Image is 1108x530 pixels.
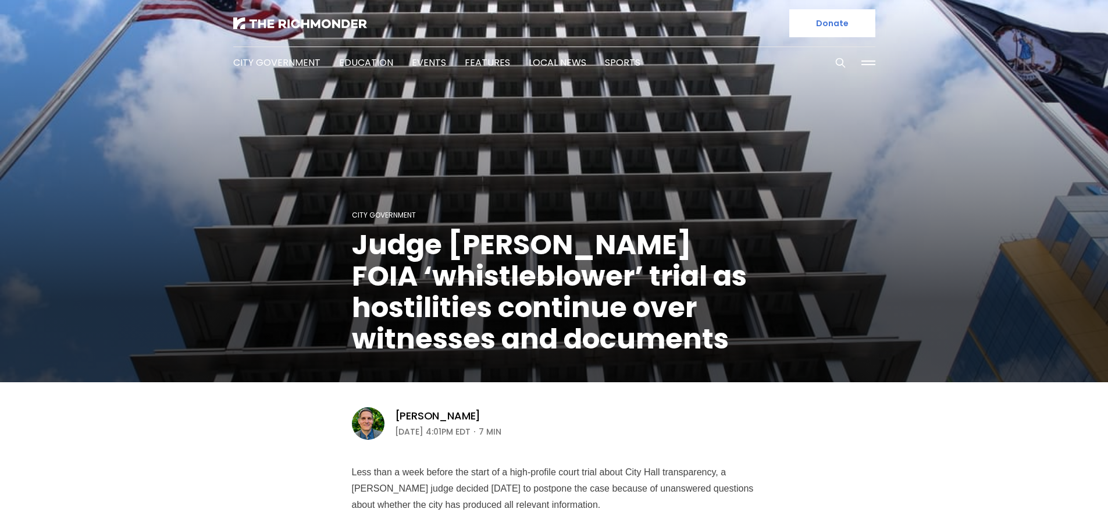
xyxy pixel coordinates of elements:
[339,56,393,69] a: Education
[1010,473,1108,530] iframe: portal-trigger
[412,56,446,69] a: Events
[529,56,586,69] a: Local News
[789,9,875,37] a: Donate
[352,407,384,440] img: Graham Moomaw
[352,210,416,220] a: City Government
[233,56,320,69] a: City Government
[465,56,510,69] a: Features
[395,409,481,423] a: [PERSON_NAME]
[832,54,849,72] button: Search this site
[479,425,501,439] span: 7 min
[395,425,471,439] time: [DATE] 4:01PM EDT
[605,56,640,69] a: Sports
[352,229,757,355] h1: Judge [PERSON_NAME] FOIA ‘whistleblower’ trial as hostilities continue over witnesses and documents
[233,17,367,29] img: The Richmonder
[352,464,757,513] p: Less than a week before the start of a high-profile court trial about City Hall transparency, a [...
